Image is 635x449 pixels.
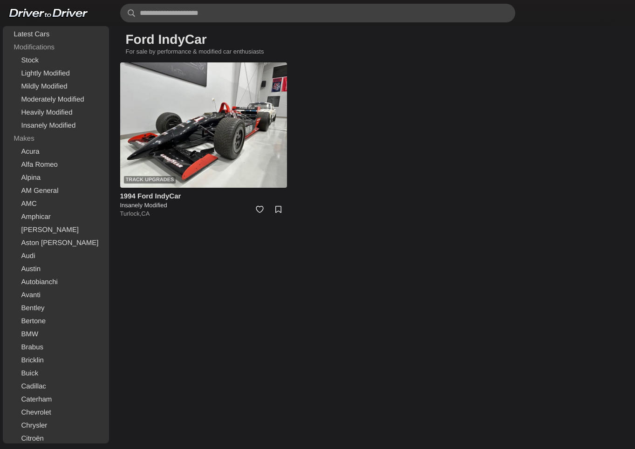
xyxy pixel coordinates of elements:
a: Moderately Modified [5,93,107,106]
a: Austin [5,263,107,276]
div: Modifications [5,41,107,54]
img: 1994 Ford IndyCar for sale [120,62,287,188]
a: Turlock, [120,210,142,217]
a: Mildly Modified [5,80,107,93]
a: 1994 Ford IndyCar Insanely Modified [120,191,287,210]
a: Track Upgrades [120,62,287,188]
a: AMC [5,197,107,211]
a: Brabus [5,341,107,354]
a: Buick [5,367,107,380]
a: Lightly Modified [5,67,107,80]
a: Chevrolet [5,406,107,419]
a: Audi [5,250,107,263]
h1: Ford IndyCar [120,26,623,53]
a: Alpina [5,171,107,184]
a: Insanely Modified [5,119,107,132]
div: Track Upgrades [124,176,176,184]
a: Acura [5,145,107,158]
a: AM General [5,184,107,197]
a: Latest Cars [5,28,107,41]
a: Stock [5,54,107,67]
a: Autobianchi [5,276,107,289]
p: For sale by performance & modified car enthusiasts [120,48,633,62]
a: Avanti [5,289,107,302]
a: Bertone [5,315,107,328]
a: Heavily Modified [5,106,107,119]
a: Bentley [5,302,107,315]
a: Cadillac [5,380,107,393]
h4: 1994 Ford IndyCar [120,191,287,201]
a: Caterham [5,393,107,406]
a: BMW [5,328,107,341]
a: Citroën [5,432,107,445]
a: Alfa Romeo [5,158,107,171]
a: Aston [PERSON_NAME] [5,237,107,250]
div: Makes [5,132,107,145]
a: Bricklin [5,354,107,367]
a: [PERSON_NAME] [5,224,107,237]
h5: Insanely Modified [120,201,287,210]
a: CA [141,210,150,217]
a: Amphicar [5,211,107,224]
a: Chrysler [5,419,107,432]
